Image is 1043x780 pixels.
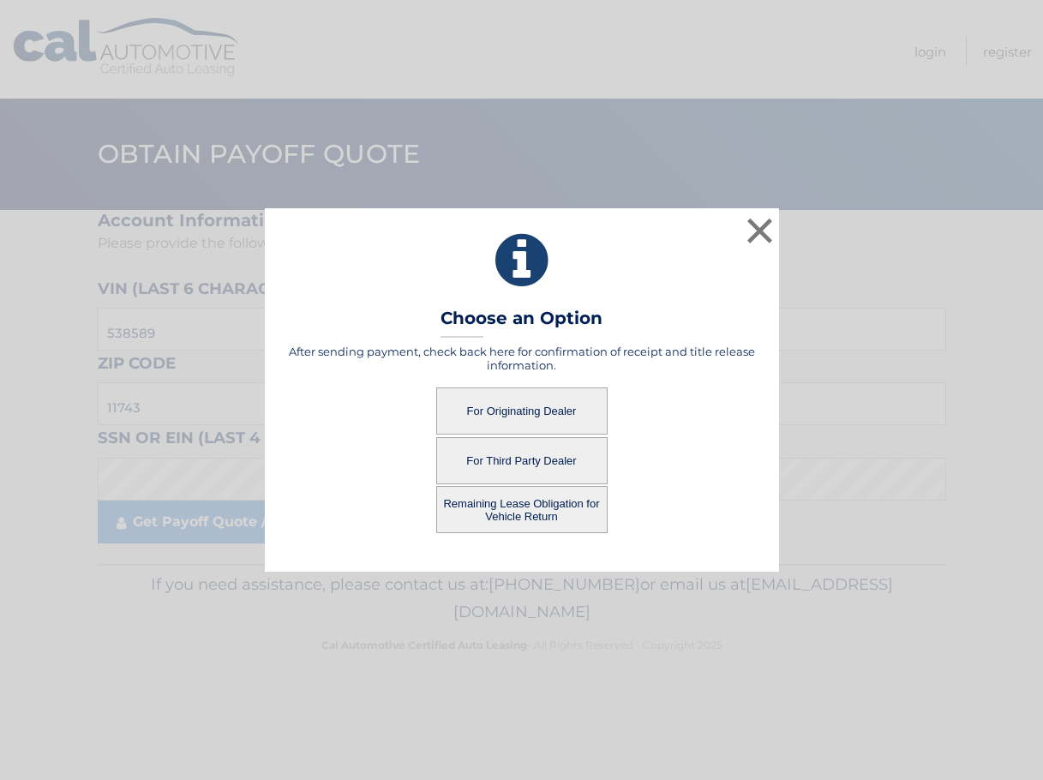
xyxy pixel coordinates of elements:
button: For Third Party Dealer [436,437,608,484]
h3: Choose an Option [441,308,602,338]
button: For Originating Dealer [436,387,608,435]
button: Remaining Lease Obligation for Vehicle Return [436,486,608,533]
h5: After sending payment, check back here for confirmation of receipt and title release information. [286,345,758,372]
button: × [743,213,777,248]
